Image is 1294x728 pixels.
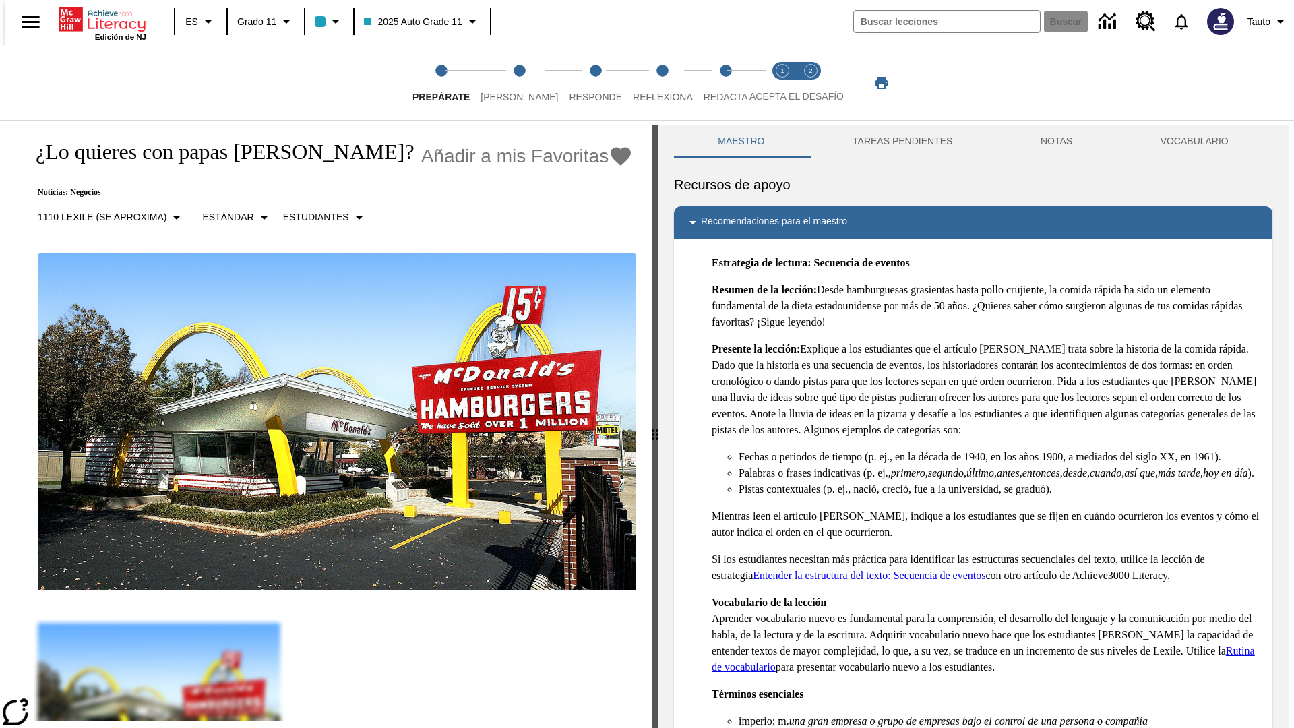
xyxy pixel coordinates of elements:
button: NOTAS [997,125,1117,158]
li: Pistas contextuales (p. ej., nació, creció, fue a la universidad, se graduó). [739,481,1262,497]
button: Prepárate step 1 of 5 [402,46,481,120]
p: 1110 Lexile (Se aproxima) [38,210,166,224]
text: 2 [809,67,812,74]
p: Aprender vocabulario nuevo es fundamental para la comprensión, el desarrollo del lenguaje y la co... [712,595,1262,675]
em: último [966,467,994,479]
h6: Recursos de apoyo [674,174,1272,195]
button: Seleccione Lexile, 1110 Lexile (Se aproxima) [32,206,190,230]
text: 1 [780,67,784,74]
button: Redacta step 5 of 5 [693,46,759,120]
button: Acepta el desafío lee step 1 of 2 [763,46,802,120]
button: Grado: Grado 11, Elige un grado [232,9,300,34]
span: Redacta [704,92,748,102]
em: así que [1124,467,1155,479]
em: primero [891,467,925,479]
button: Escoja un nuevo avatar [1199,4,1242,39]
span: [PERSON_NAME] [481,92,558,102]
em: antes [997,467,1020,479]
img: Avatar [1207,8,1234,35]
div: Recomendaciones para el maestro [674,206,1272,239]
li: Fechas o periodos de tiempo (p. ej., en la década de 1940, en los años 1900, a mediados del siglo... [739,449,1262,465]
em: más tarde [1158,467,1200,479]
em: una gran empresa o grupo de empresas bajo el control de una persona o compañía [789,715,1148,727]
em: segundo [928,467,964,479]
div: activity [658,125,1289,728]
h1: ¿Lo quieres con papas [PERSON_NAME]? [22,140,414,164]
button: Añadir a mis Favoritas - ¿Lo quieres con papas fritas? [421,144,634,168]
p: Noticias: Negocios [22,187,633,198]
em: cuando [1090,467,1121,479]
li: Palabras o frases indicativas (p. ej., , , , , , , , , , ). [739,465,1262,481]
span: Responde [569,92,622,102]
img: Uno de los primeros locales de McDonald's, con el icónico letrero rojo y los arcos amarillos. [38,253,636,590]
span: Tauto [1247,15,1270,29]
button: Abrir el menú lateral [11,2,51,42]
span: Reflexiona [633,92,693,102]
strong: Presente la lección: [712,343,800,355]
button: Acepta el desafío contesta step 2 of 2 [791,46,830,120]
button: Imprimir [860,71,903,95]
span: Grado 11 [237,15,276,29]
button: Maestro [674,125,809,158]
p: Mientras leen el artículo [PERSON_NAME], indique a los estudiantes que se fijen en cuándo ocurrie... [712,508,1262,541]
strong: Resumen de la lección: [712,284,817,295]
div: Pulsa la tecla de intro o la barra espaciadora y luego presiona las flechas de derecha e izquierd... [652,125,658,728]
strong: Estrategia de lectura: Secuencia de eventos [712,257,910,268]
p: Explique a los estudiantes que el artículo [PERSON_NAME] trata sobre la historia de la comida ráp... [712,341,1262,438]
div: Instructional Panel Tabs [674,125,1272,158]
button: Reflexiona step 4 of 5 [622,46,704,120]
span: Añadir a mis Favoritas [421,146,609,167]
button: Seleccionar estudiante [278,206,373,230]
p: Recomendaciones para el maestro [701,214,847,231]
em: entonces [1022,467,1060,479]
button: Lee step 2 of 5 [470,46,569,120]
p: Desde hamburguesas grasientas hasta pollo crujiente, la comida rápida ha sido un elemento fundame... [712,282,1262,330]
a: Notificaciones [1164,4,1199,39]
button: Tipo de apoyo, Estándar [197,206,277,230]
span: ACEPTA EL DESAFÍO [749,91,844,102]
button: Lenguaje: ES, Selecciona un idioma [179,9,222,34]
strong: Términos esenciales [712,688,803,700]
button: Clase: 2025 Auto Grade 11, Selecciona una clase [359,9,485,34]
input: Buscar campo [854,11,1040,32]
div: reading [5,125,652,721]
span: Prepárate [412,92,470,102]
p: Estándar [202,210,253,224]
div: Portada [59,5,146,41]
p: Si los estudiantes necesitan más práctica para identificar las estructuras secuenciales del texto... [712,551,1262,584]
a: Centro de información [1090,3,1128,40]
a: Entender la estructura del texto: Secuencia de eventos [753,570,985,581]
em: desde [1063,467,1087,479]
span: ES [185,15,198,29]
strong: Vocabulario de la lección [712,597,827,608]
button: VOCABULARIO [1116,125,1272,158]
em: hoy en día [1203,467,1248,479]
span: Edición de NJ [95,33,146,41]
button: Responde step 3 of 5 [558,46,633,120]
p: Estudiantes [283,210,349,224]
span: 2025 Auto Grade 11 [364,15,462,29]
button: TAREAS PENDIENTES [809,125,997,158]
a: Centro de recursos, Se abrirá en una pestaña nueva. [1128,3,1164,40]
button: Perfil/Configuración [1242,9,1294,34]
button: El color de la clase es azul claro. Cambiar el color de la clase. [309,9,349,34]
